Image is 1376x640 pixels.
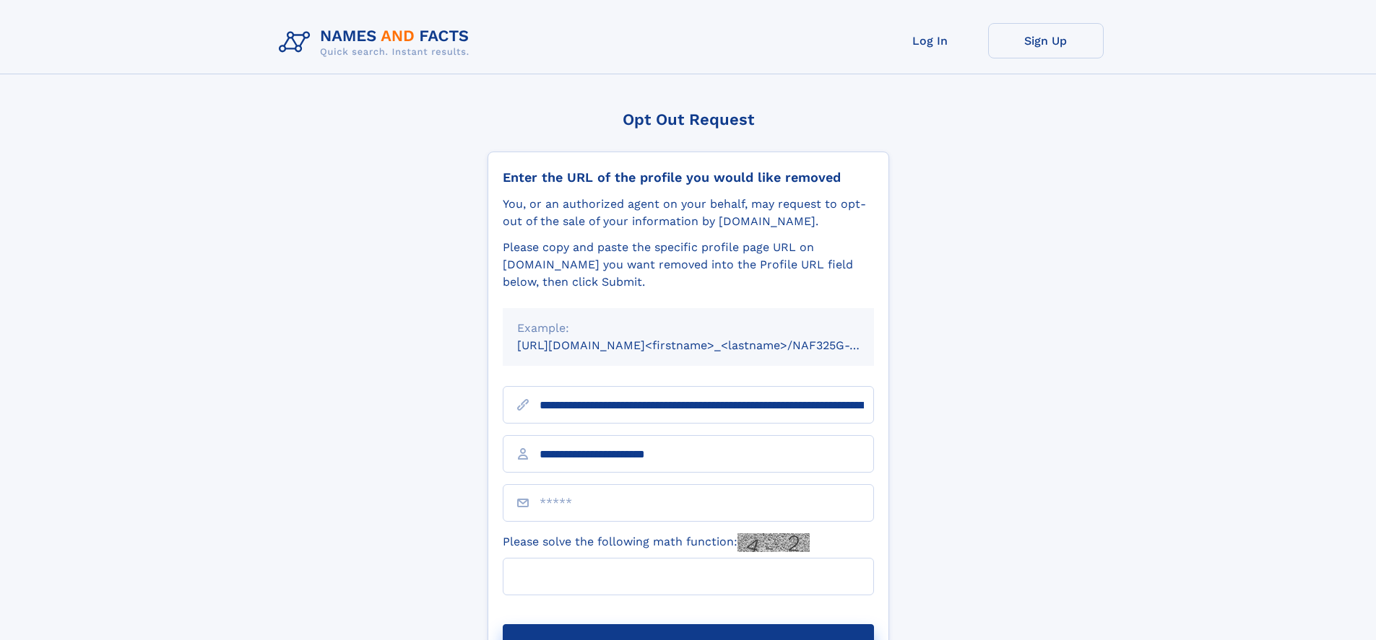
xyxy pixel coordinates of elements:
[988,23,1104,58] a: Sign Up
[488,110,889,128] div: Opt Out Request
[517,320,860,337] div: Example:
[503,239,874,291] div: Please copy and paste the specific profile page URL on [DOMAIN_NAME] you want removed into the Pr...
[273,23,481,62] img: Logo Names and Facts
[503,170,874,185] div: Enter the URL of the profile you would like removed
[503,196,874,230] div: You, or an authorized agent on your behalf, may request to opt-out of the sale of your informatio...
[503,533,810,552] label: Please solve the following math function:
[517,338,901,352] small: [URL][DOMAIN_NAME]<firstname>_<lastname>/NAF325G-xxxxxxxx
[873,23,988,58] a: Log In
